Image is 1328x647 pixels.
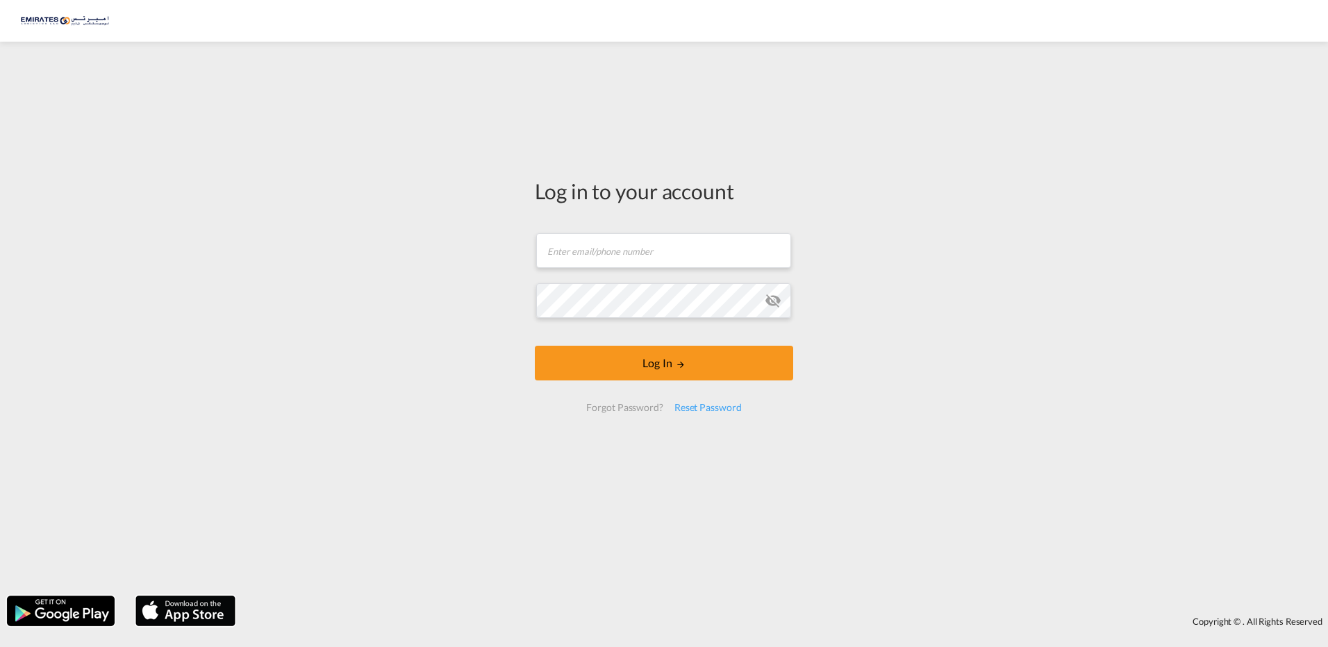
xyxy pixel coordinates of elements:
[535,176,793,205] div: Log in to your account
[536,233,791,268] input: Enter email/phone number
[669,395,747,420] div: Reset Password
[765,292,781,309] md-icon: icon-eye-off
[6,594,116,628] img: google.png
[535,346,793,380] button: LOGIN
[242,610,1328,633] div: Copyright © . All Rights Reserved
[134,594,237,628] img: apple.png
[21,6,115,37] img: c67187802a5a11ec94275b5db69a26e6.png
[581,395,668,420] div: Forgot Password?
